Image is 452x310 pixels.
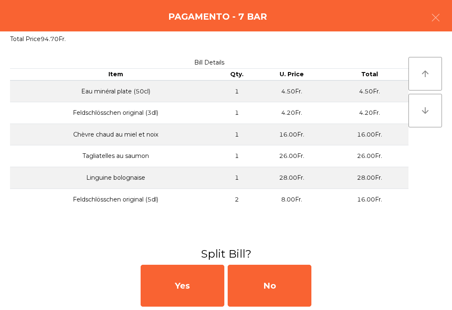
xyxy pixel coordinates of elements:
td: 2 [221,189,253,210]
td: 4.20Fr. [253,102,331,124]
div: No [228,265,311,307]
td: 1 [221,102,253,124]
td: Feldschlösschen original (3dl) [10,102,221,124]
td: 4.50Fr. [253,80,331,102]
td: 4.50Fr. [331,80,408,102]
td: 26.00Fr. [253,145,331,167]
td: Chèvre chaud au miel et noix [10,124,221,145]
span: Bill Details [194,59,224,66]
td: Feldschlösschen original (5dl) [10,189,221,210]
button: arrow_upward [408,57,442,90]
td: 16.00Fr. [253,124,331,145]
td: Eau minéral plate (50cl) [10,80,221,102]
td: 16.00Fr. [331,124,408,145]
th: U. Price [253,69,331,80]
th: Total [331,69,408,80]
td: Tagliatelles au saumon [10,145,221,167]
th: Item [10,69,221,80]
td: 1 [221,145,253,167]
td: 28.00Fr. [253,167,331,189]
td: 1 [221,124,253,145]
td: 1 [221,167,253,189]
h4: Pagamento - 7 BAR [168,10,267,23]
td: 16.00Fr. [331,189,408,210]
i: arrow_downward [420,106,430,116]
i: arrow_upward [420,69,430,79]
td: 1 [221,80,253,102]
td: 28.00Fr. [331,167,408,189]
td: 26.00Fr. [331,145,408,167]
td: 4.20Fr. [331,102,408,124]
span: Total Price [10,35,41,43]
td: 8.00Fr. [253,189,331,210]
button: arrow_downward [408,94,442,127]
span: 94.70Fr. [41,35,66,43]
h3: Split Bill? [6,246,446,261]
div: Yes [141,265,224,307]
th: Qty. [221,69,253,80]
td: Linguine bolognaise [10,167,221,189]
